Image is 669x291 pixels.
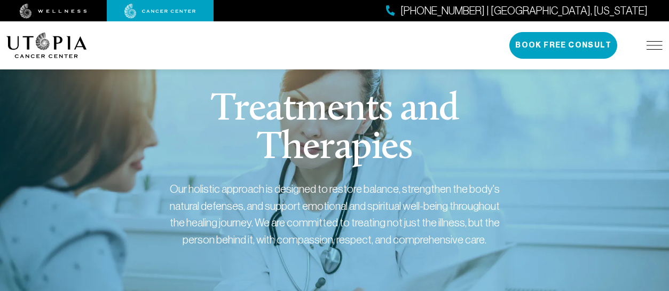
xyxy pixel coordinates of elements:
img: wellness [20,4,87,19]
button: Book Free Consult [509,32,617,59]
img: icon-hamburger [647,41,663,50]
img: logo [6,33,87,58]
a: [PHONE_NUMBER] | [GEOGRAPHIC_DATA], [US_STATE] [386,3,648,19]
h1: Treatments and Therapies [130,91,539,168]
div: Our holistic approach is designed to restore balance, strengthen the body's natural defenses, and... [169,180,500,248]
img: cancer center [124,4,196,19]
span: [PHONE_NUMBER] | [GEOGRAPHIC_DATA], [US_STATE] [400,3,648,19]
